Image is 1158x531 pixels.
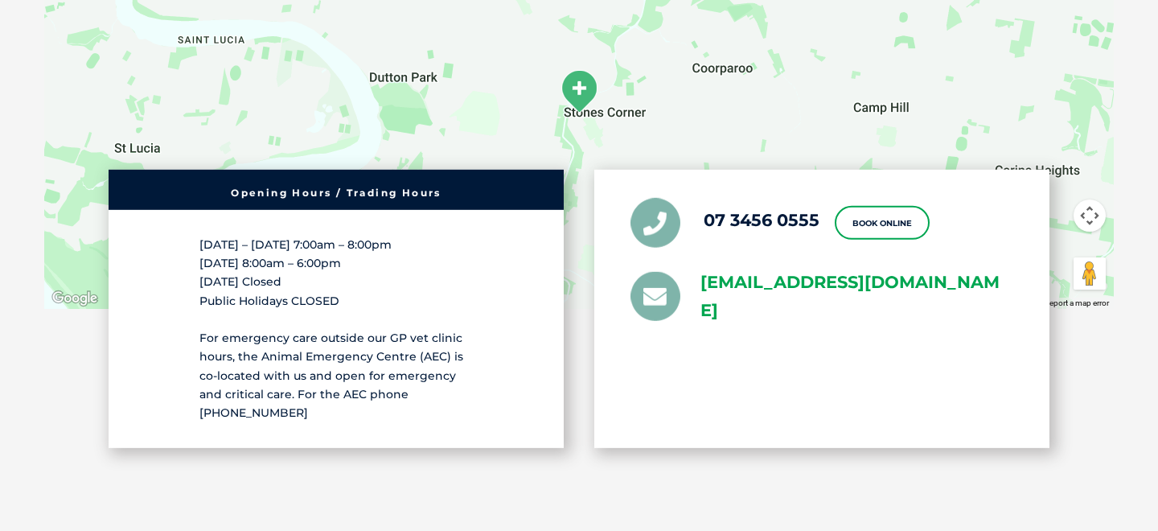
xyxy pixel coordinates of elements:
a: Book Online [835,206,930,240]
button: Search [1127,73,1143,89]
a: [EMAIL_ADDRESS][DOMAIN_NAME] [700,269,1013,325]
p: [DATE] – [DATE] 7:00am – 8:00pm [DATE] 8:00am – 6:00pm [DATE] Closed Public Holidays CLOSED [199,236,473,311]
p: For emergency care outside our GP vet clinic hours, the Animal Emergency Centre (AEC) is co-locat... [199,329,473,422]
a: 07 3456 0555 [704,209,819,229]
h6: Opening Hours / Trading Hours [117,188,556,198]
